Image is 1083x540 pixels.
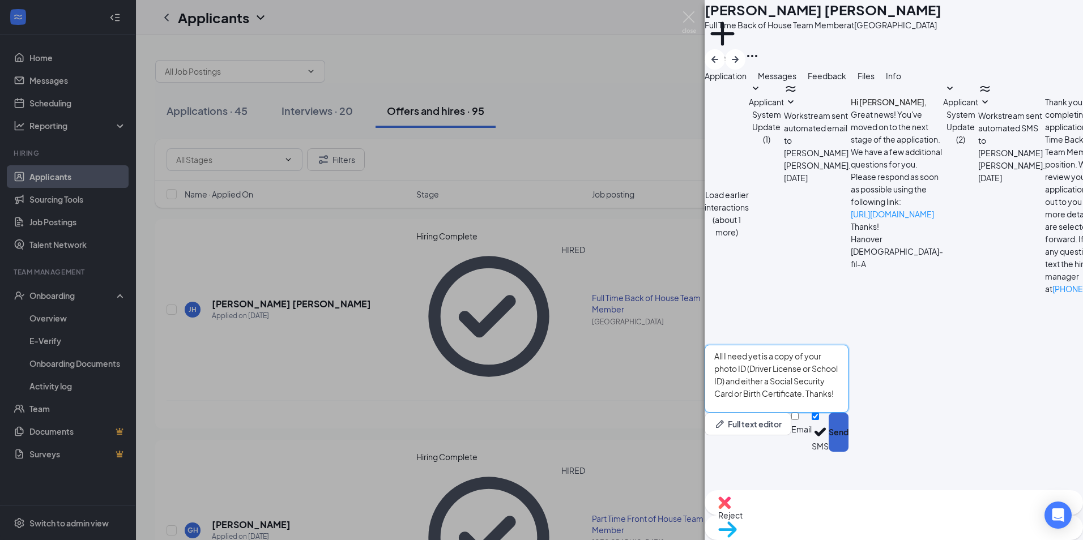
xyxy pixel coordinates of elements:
button: PlusAdd a tag [705,16,740,64]
span: Applicant System Update (1) [749,97,784,144]
p: Hanover [DEMOGRAPHIC_DATA]-fil-A [851,233,943,270]
input: SMS [812,413,819,420]
div: Open Intercom Messenger [1044,502,1072,529]
button: ArrowLeftNew [705,49,725,70]
svg: Pen [714,418,726,430]
svg: Checkmark [812,423,829,440]
span: Workstream sent automated email to [PERSON_NAME] [PERSON_NAME]. [784,110,851,170]
svg: SmallChevronDown [749,82,762,96]
div: Email [791,423,812,435]
span: [DATE] [978,172,1002,184]
svg: Plus [705,16,740,52]
span: Info [886,71,901,81]
button: Load earlier interactions (about 1 more) [705,188,749,238]
textarea: All I need yet is a copy of your photo ID (Driver License or School ID) and either a Social Secur... [705,345,849,413]
h4: Hi [PERSON_NAME], [851,96,943,108]
button: Send [829,413,849,452]
svg: SmallChevronDown [784,96,798,109]
span: Application [705,71,747,81]
svg: ArrowLeftNew [708,53,722,66]
button: SmallChevronDownApplicant System Update (1) [749,82,784,145]
p: We have a few additional questions for you. Please respond as soon as possible using the followin... [851,145,943,208]
span: Applicant System Update (2) [943,97,978,144]
span: Messages [758,71,796,81]
button: Full text editorPen [705,413,791,435]
span: Reject [718,509,1069,521]
svg: WorkstreamLogo [978,82,992,96]
span: Feedback [808,71,846,81]
svg: WorkstreamLogo [784,82,798,96]
p: Great news! You've moved on to the next stage of the application. [851,108,943,145]
button: ArrowRight [725,49,745,70]
button: SmallChevronDownApplicant System Update (2) [943,82,978,145]
input: Email [791,413,799,420]
svg: SmallChevronDown [978,96,992,109]
p: Thanks! [851,220,943,233]
svg: ArrowRight [728,53,742,66]
a: [URL][DOMAIN_NAME] [851,209,934,219]
svg: SmallChevronDown [943,82,957,96]
span: [DATE] [784,172,808,184]
div: Full Time Back of House Team Member at [GEOGRAPHIC_DATA] [705,19,941,31]
svg: Ellipses [745,49,759,63]
span: Files [858,71,875,81]
span: Workstream sent automated SMS to [PERSON_NAME] [PERSON_NAME]. [978,110,1045,170]
div: SMS [812,440,829,452]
